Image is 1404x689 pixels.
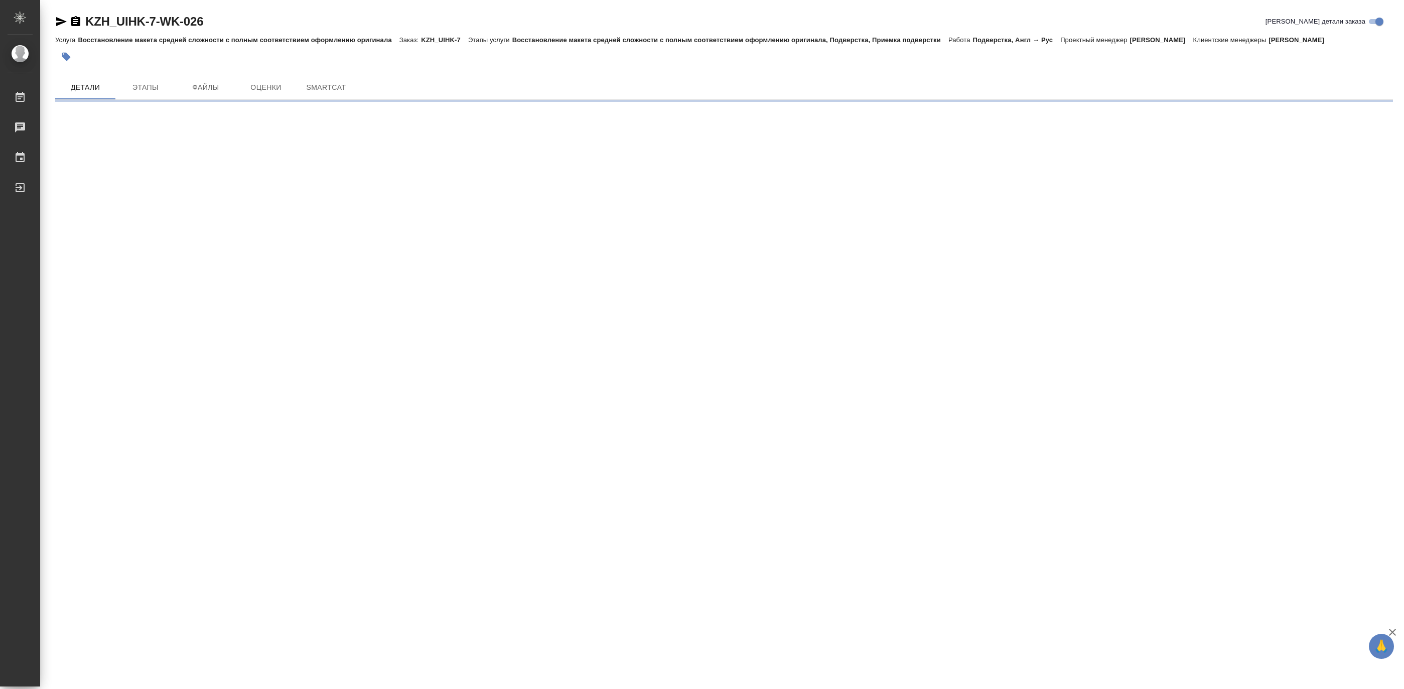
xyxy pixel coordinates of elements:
span: Этапы [121,81,170,94]
span: SmartCat [302,81,350,94]
p: Услуга [55,36,78,44]
button: 🙏 [1369,634,1394,659]
a: KZH_UIHK-7-WK-026 [85,15,203,28]
p: Этапы услуги [468,36,512,44]
span: Детали [61,81,109,94]
p: Подверстка, Англ → Рус [973,36,1061,44]
p: Восстановление макета средней сложности с полным соответствием оформлению оригинала [78,36,399,44]
button: Добавить тэг [55,46,77,68]
p: KZH_UIHK-7 [421,36,468,44]
p: Проектный менеджер [1060,36,1130,44]
p: [PERSON_NAME] [1130,36,1193,44]
button: Скопировать ссылку для ЯМессенджера [55,16,67,28]
button: Скопировать ссылку [70,16,82,28]
span: 🙏 [1373,636,1390,657]
span: Оценки [242,81,290,94]
p: Работа [948,36,973,44]
span: [PERSON_NAME] детали заказа [1266,17,1365,27]
p: Восстановление макета средней сложности с полным соответствием оформлению оригинала, Подверстка, ... [512,36,948,44]
p: [PERSON_NAME] [1269,36,1332,44]
p: Клиентские менеджеры [1193,36,1269,44]
p: Заказ: [399,36,421,44]
span: Файлы [182,81,230,94]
